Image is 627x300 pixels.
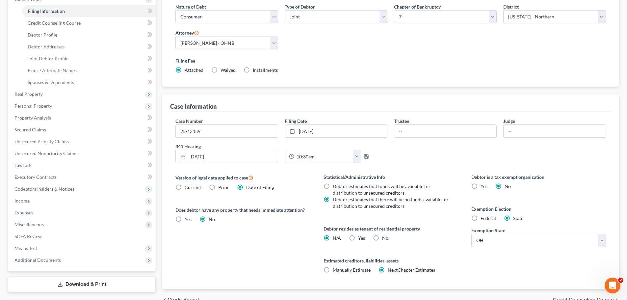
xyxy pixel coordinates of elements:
[22,41,156,53] a: Debtor Addresses
[253,67,278,73] span: Installments
[503,3,519,10] label: District
[175,29,199,37] label: Attorney
[481,215,496,221] span: Federal
[22,29,156,41] a: Debtor Profile
[388,267,435,273] span: NextChapter Estimates
[28,20,81,26] span: Credit Counseling Course
[185,184,201,190] span: Current
[22,5,156,17] a: Filing Information
[333,197,449,209] span: Debtor estimates that there will be no funds available for distribution to unsecured creditors.
[175,3,206,10] label: Nature of Debt
[14,198,30,204] span: Income
[14,150,77,156] span: Unsecured Nonpriority Claims
[471,205,606,212] label: Exemption Election
[28,32,57,38] span: Debtor Profile
[22,17,156,29] a: Credit Counseling Course
[221,67,236,73] span: Waived
[185,67,203,73] span: Attached
[218,184,229,190] span: Prior
[14,245,37,251] span: Means Test
[175,118,203,124] label: Case Number
[14,139,69,144] span: Unsecured Priority Claims
[9,231,156,242] a: SOFA Review
[505,183,511,189] span: No
[14,103,52,109] span: Personal Property
[8,277,156,292] a: Download & Print
[294,150,353,163] input: -- : --
[394,118,409,124] label: Trustee
[175,206,310,213] label: Does debtor have any property that needs immediate attention?
[504,125,606,137] input: --
[382,235,388,241] span: No
[394,3,441,10] label: Chapter of Bankruptcy
[285,118,307,124] label: Filing Date
[14,174,57,180] span: Executory Contracts
[481,183,487,189] span: Yes
[9,159,156,171] a: Lawsuits
[358,235,365,241] span: Yes
[333,235,341,241] span: N/A
[172,143,391,150] label: 341 Hearing
[22,65,156,76] a: Prior / Alternate Names
[209,216,215,222] span: No
[9,112,156,124] a: Property Analysis
[14,210,33,215] span: Expenses
[246,184,274,190] span: Date of Filing
[14,186,74,192] span: Codebtors Insiders & Notices
[28,8,65,14] span: Filing Information
[170,102,217,110] div: Case Information
[14,233,42,239] span: SOFA Review
[176,150,278,163] a: [DATE]
[9,148,156,159] a: Unsecured Nonpriority Claims
[605,278,620,293] iframe: Intercom live chat
[324,225,458,232] label: Debtor resides as tenant of residential property
[14,127,46,132] span: Secured Claims
[9,124,156,136] a: Secured Claims
[28,79,74,85] span: Spouses & Dependents
[9,136,156,148] a: Unsecured Priority Claims
[9,171,156,183] a: Executory Contracts
[14,162,32,168] span: Lawsuits
[28,68,77,73] span: Prior / Alternate Names
[503,118,515,124] label: Judge
[285,3,315,10] label: Type of Debtor
[28,44,65,49] span: Debtor Addresses
[14,115,51,121] span: Property Analysis
[324,174,458,180] label: Statistical/Administrative Info
[471,174,606,180] label: Debtor is a tax exempt organization
[324,257,458,264] label: Estimated creditors, liabilities, assets
[28,56,68,61] span: Joint Debtor Profile
[176,125,278,137] input: Enter case number...
[14,257,61,263] span: Additional Documents
[22,76,156,88] a: Spouses & Dependents
[471,227,505,234] label: Exemption State
[175,174,310,181] label: Version of legal data applied to case
[618,278,623,283] span: 2
[185,216,192,222] span: Yes
[22,53,156,65] a: Joint Debtor Profile
[394,125,496,137] input: --
[14,222,44,227] span: Miscellaneous
[285,125,387,137] a: [DATE]
[333,267,371,273] span: Manually Estimate
[175,57,606,64] label: Filing Fee
[333,183,431,196] span: Debtor estimates that funds will be available for distribution to unsecured creditors.
[14,91,43,97] span: Real Property
[513,215,523,221] span: State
